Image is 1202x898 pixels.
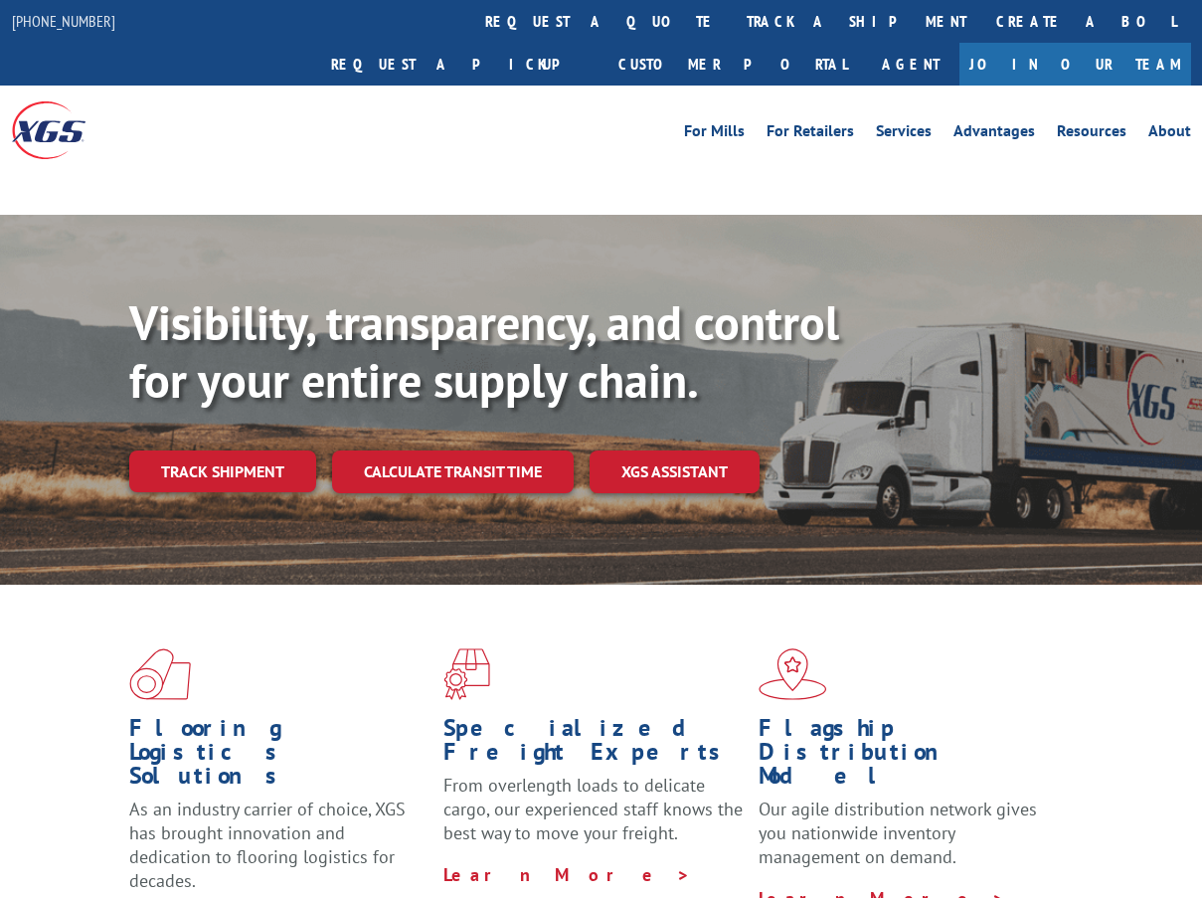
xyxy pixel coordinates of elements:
[443,774,743,862] p: From overlength loads to delicate cargo, our experienced staff knows the best way to move your fr...
[129,648,191,700] img: xgs-icon-total-supply-chain-intelligence-red
[759,798,1037,868] span: Our agile distribution network gives you nationwide inventory management on demand.
[876,123,932,145] a: Services
[129,291,839,411] b: Visibility, transparency, and control for your entire supply chain.
[959,43,1191,86] a: Join Our Team
[316,43,603,86] a: Request a pickup
[953,123,1035,145] a: Advantages
[443,863,691,886] a: Learn More >
[129,798,406,891] span: As an industry carrier of choice, XGS has brought innovation and dedication to flooring logistics...
[759,716,1058,798] h1: Flagship Distribution Model
[443,648,490,700] img: xgs-icon-focused-on-flooring-red
[767,123,854,145] a: For Retailers
[443,716,743,774] h1: Specialized Freight Experts
[129,716,429,798] h1: Flooring Logistics Solutions
[590,450,760,493] a: XGS ASSISTANT
[1057,123,1126,145] a: Resources
[759,648,827,700] img: xgs-icon-flagship-distribution-model-red
[12,11,115,31] a: [PHONE_NUMBER]
[1148,123,1191,145] a: About
[684,123,745,145] a: For Mills
[129,450,316,492] a: Track shipment
[862,43,959,86] a: Agent
[603,43,862,86] a: Customer Portal
[332,450,574,493] a: Calculate transit time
